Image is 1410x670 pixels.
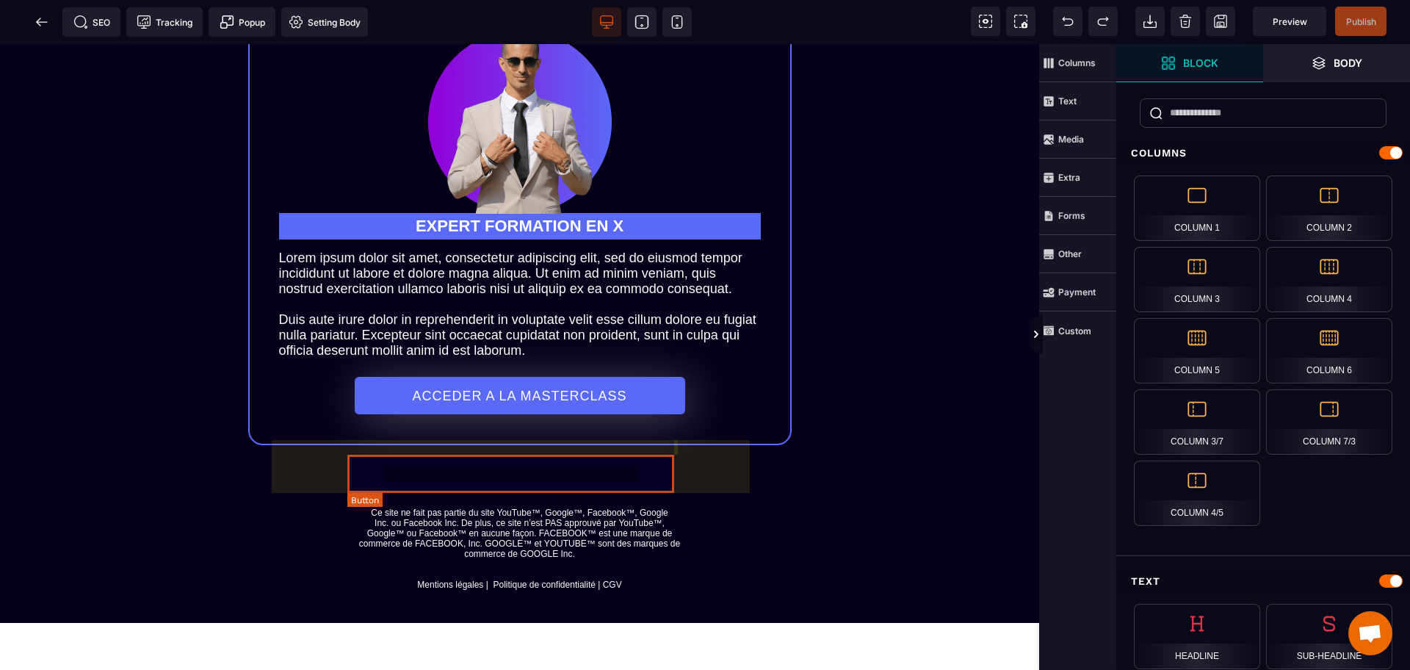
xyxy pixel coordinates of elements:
[1088,7,1118,36] span: Redo
[1334,57,1362,68] strong: Body
[1348,611,1392,655] div: Mở cuộc trò chuyện
[1183,57,1218,68] strong: Block
[1058,96,1077,107] strong: Text
[592,7,621,37] span: View desktop
[1116,313,1131,357] span: Toggle Views
[1116,140,1410,167] div: Columns
[1266,176,1392,241] div: Column 2
[1058,172,1080,183] strong: Extra
[1134,247,1260,312] div: Column 3
[1346,16,1376,27] span: Publish
[220,15,265,29] span: Popup
[662,7,692,37] span: View mobile
[1273,16,1307,27] span: Preview
[73,15,110,29] span: SEO
[1266,318,1392,383] div: Column 6
[352,333,682,370] button: ACCEDER A LA MASTERCLASS
[1266,604,1392,669] div: Sub-headline
[1039,311,1116,350] span: Custom Block
[1039,44,1116,82] span: Columns
[1134,461,1260,526] div: Column 4/5
[209,7,275,37] span: Create Alert Modal
[1266,247,1392,312] div: Column 4
[1039,120,1116,159] span: Media
[1253,7,1326,36] span: Preview
[1134,318,1260,383] div: Column 5
[1134,176,1260,241] div: Column 1
[281,7,368,37] span: Favicon
[1335,7,1386,36] span: Save
[1116,44,1263,82] span: Open Blocks
[1058,134,1084,145] strong: Media
[1058,210,1085,221] strong: Forms
[1263,44,1410,82] span: Open Layers
[27,7,57,37] span: Back
[72,460,968,550] text: Ce site ne fait pas partie du site YouTube™, Google™, Facebook™, Google Inc. ou Facebook Inc. De ...
[137,15,192,29] span: Tracking
[1134,389,1260,455] div: Column 3/7
[1006,7,1035,36] span: Screenshot
[289,15,361,29] span: Setting Body
[1039,159,1116,197] span: Extra
[126,7,203,37] span: Tracking code
[1058,287,1096,298] strong: Payment
[1039,197,1116,235] span: Forms
[971,7,1000,36] span: View components
[62,7,120,37] span: Seo meta data
[1039,273,1116,311] span: Payment
[1171,7,1200,36] span: Clear
[1134,604,1260,669] div: Headline
[1039,82,1116,120] span: Text
[1058,325,1091,336] strong: Custom
[627,7,657,37] span: View tablet
[1135,7,1165,36] span: Open Import Webpage
[1039,235,1116,273] span: Other
[1058,248,1082,259] strong: Other
[1058,57,1096,68] strong: Columns
[279,169,761,195] text: EXPERT FORMATION EN X
[279,203,761,318] text: Lorem ipsum dolor sit amet, consectetur adipiscing elit, sed do eiusmod tempor incididunt ut labo...
[1206,7,1235,36] span: Save
[1116,568,1410,595] div: Text
[1266,389,1392,455] div: Column 7/3
[1053,7,1082,36] span: Undo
